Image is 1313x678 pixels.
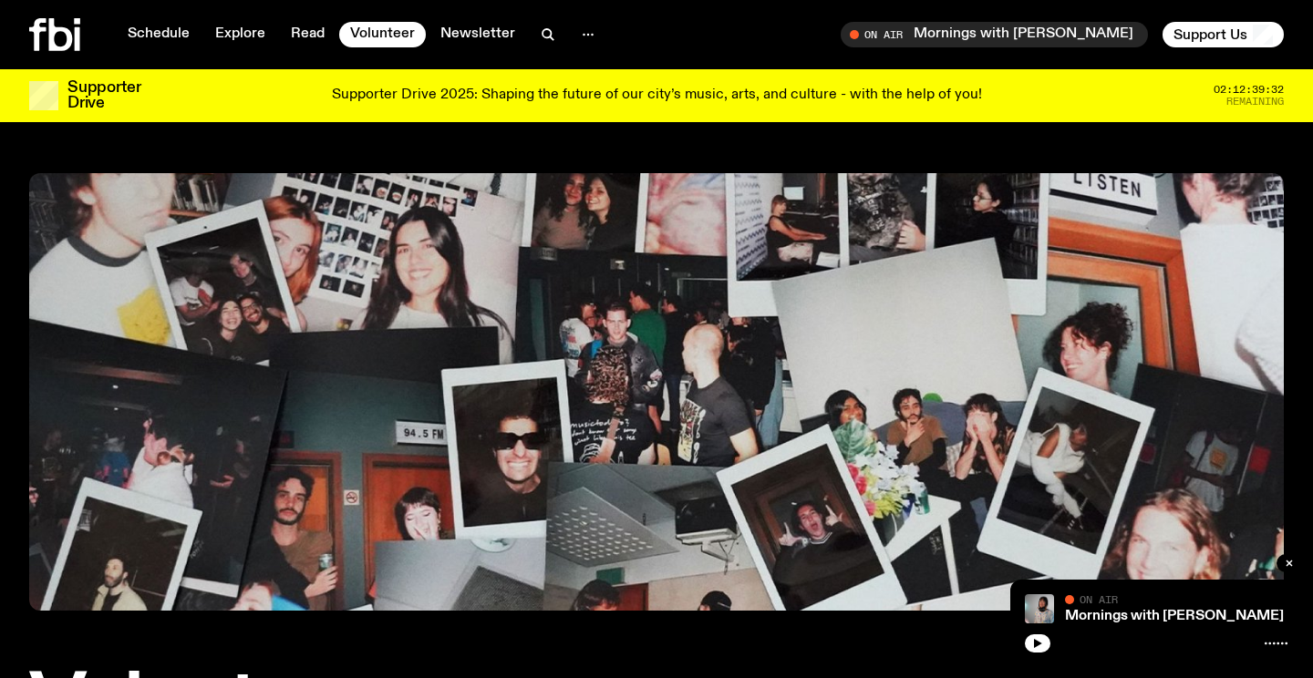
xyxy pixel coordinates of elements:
[332,87,982,104] p: Supporter Drive 2025: Shaping the future of our city’s music, arts, and culture - with the help o...
[841,22,1148,47] button: On AirMornings with [PERSON_NAME]
[67,80,140,111] h3: Supporter Drive
[1163,22,1284,47] button: Support Us
[1080,593,1118,605] span: On Air
[280,22,336,47] a: Read
[204,22,276,47] a: Explore
[1025,594,1054,623] img: Kana Frazer is smiling at the camera with her head tilted slightly to her left. She wears big bla...
[29,173,1284,611] img: A collage of photographs and polaroids showing FBI volunteers.
[1173,26,1247,43] span: Support Us
[1226,97,1284,107] span: Remaining
[117,22,201,47] a: Schedule
[339,22,426,47] a: Volunteer
[429,22,526,47] a: Newsletter
[1065,609,1284,623] a: Mornings with [PERSON_NAME]
[1214,85,1284,95] span: 02:12:39:32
